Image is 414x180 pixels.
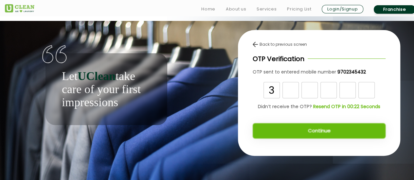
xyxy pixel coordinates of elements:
span: Didn’t receive the OTP? [258,103,312,110]
p: Let take care of your first impressions [62,70,151,109]
b: 9702345432 [337,69,366,75]
a: Login/Signup [322,5,363,13]
img: UClean Laundry and Dry Cleaning [5,4,34,12]
a: Home [201,5,215,13]
p: OTP Verification [253,54,304,64]
img: quote-img [42,45,67,63]
a: 9702345432 [336,69,366,75]
img: back-arrow.svg [253,42,258,47]
span: OTP sent to entered mobile number [253,69,336,75]
a: Services [257,5,277,13]
a: About us [226,5,246,13]
a: Resend OTP in 00:22 Seconds [312,103,380,110]
b: Resend OTP in 00:22 Seconds [313,103,380,110]
a: Pricing List [287,5,311,13]
div: Back to previous screen [253,41,386,47]
b: UClean [78,70,116,83]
